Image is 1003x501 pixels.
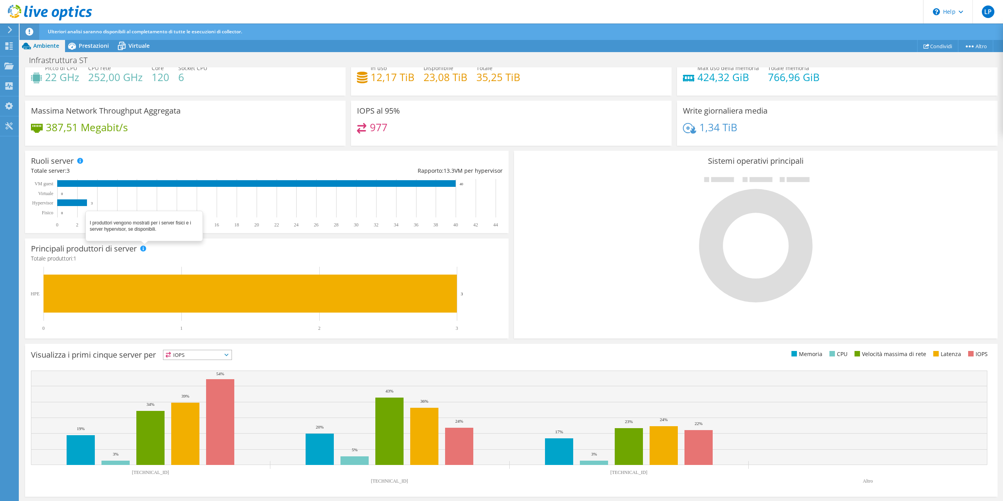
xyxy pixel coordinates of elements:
[625,419,633,424] text: 23%
[374,222,378,228] text: 32
[371,478,408,484] text: [TECHNICAL_ID]
[181,394,189,398] text: 39%
[147,402,154,407] text: 34%
[357,107,400,115] h3: IOPS al 95%
[178,64,207,72] span: Socket CPU
[789,350,822,358] li: Memoria
[555,429,563,434] text: 17%
[314,222,319,228] text: 26
[48,28,242,35] span: Ulteriori analisi saranno disponibili al completamento di tutte le esecuzioni di collector.
[129,42,150,49] span: Virtuale
[79,42,109,49] span: Prestazioni
[45,64,77,72] span: Picco di CPU
[697,64,759,72] span: Max uso della memoria
[917,40,958,52] a: Condividi
[73,255,76,262] span: 1
[473,222,478,228] text: 42
[154,222,159,228] text: 10
[31,254,503,263] h4: Totale produttori:
[352,447,358,452] text: 5%
[38,191,53,196] text: Virtuale
[433,222,438,228] text: 38
[152,64,164,72] span: Core
[25,56,100,65] h1: Infrastruttura ST
[699,123,737,132] h4: 1,34 TiB
[77,426,85,431] text: 19%
[132,470,169,475] text: [TECHNICAL_ID]
[31,107,181,115] h3: Massima Network Throughput Aggregata
[88,64,111,72] span: CPU rete
[318,326,320,331] text: 2
[460,182,463,186] text: 40
[45,73,79,81] h4: 22 GHz
[414,222,418,228] text: 36
[461,291,463,296] text: 3
[316,425,324,429] text: 20%
[966,350,988,358] li: IOPS
[32,200,53,206] text: Hypervisor
[697,73,759,81] h4: 424,32 GiB
[174,222,179,228] text: 12
[178,73,207,81] h4: 6
[214,222,219,228] text: 16
[420,399,428,403] text: 36%
[180,326,183,331] text: 1
[456,326,458,331] text: 3
[683,107,768,115] h3: Write giornaliera media
[853,350,926,358] li: Velocità massima di rete
[455,419,463,423] text: 24%
[254,222,259,228] text: 20
[371,64,387,72] span: In uso
[827,350,847,358] li: CPU
[61,211,63,215] text: 0
[933,8,940,15] svg: \n
[354,222,358,228] text: 30
[163,350,232,360] span: IOPS
[394,222,398,228] text: 34
[371,73,415,81] h4: 12,17 TiB
[31,157,74,165] h3: Ruoli server
[476,73,520,81] h4: 35,25 TiB
[152,73,169,81] h4: 120
[476,64,492,72] span: Totale
[520,157,992,165] h3: Sistemi operativi principali
[67,167,70,174] span: 3
[31,291,40,297] text: HPE
[31,244,137,253] h3: Principali produttori di server
[42,210,53,215] text: Fisico
[958,40,993,52] a: Altro
[42,326,45,331] text: 0
[334,222,339,228] text: 28
[695,421,702,426] text: 22%
[91,201,93,205] text: 3
[610,470,648,475] text: [TECHNICAL_ID]
[33,42,59,49] span: Ambiente
[294,222,299,228] text: 24
[424,73,467,81] h4: 23,08 TiB
[863,478,873,484] text: Altro
[424,64,453,72] span: Disponibile
[56,222,58,228] text: 0
[931,350,961,358] li: Latenza
[768,64,809,72] span: Totale memoria
[76,222,78,228] text: 2
[46,123,128,132] h4: 387,51 Megabit/s
[370,123,387,132] h4: 977
[660,417,668,422] text: 24%
[982,5,994,18] span: LP
[136,222,138,228] text: 8
[444,167,454,174] span: 13.3
[216,371,224,376] text: 54%
[267,166,503,175] div: Rapporto: VM per hypervisor
[31,166,267,175] div: Totale server:
[386,389,393,393] text: 43%
[96,222,98,228] text: 4
[591,452,597,456] text: 3%
[116,222,118,228] text: 6
[34,181,53,186] text: VM guest
[88,73,143,81] h4: 252,00 GHz
[61,192,63,196] text: 0
[768,73,820,81] h4: 766,96 GiB
[493,222,498,228] text: 44
[194,222,199,228] text: 14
